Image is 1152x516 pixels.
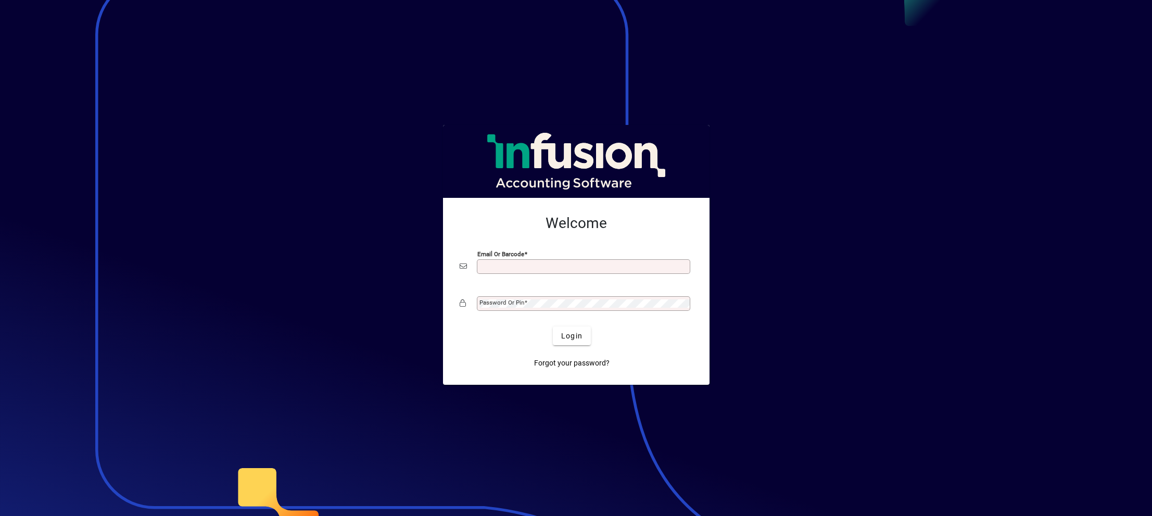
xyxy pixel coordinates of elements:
[530,354,614,372] a: Forgot your password?
[477,250,524,258] mat-label: Email or Barcode
[553,326,591,345] button: Login
[479,299,524,306] mat-label: Password or Pin
[534,358,610,369] span: Forgot your password?
[561,331,583,342] span: Login
[460,215,693,232] h2: Welcome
